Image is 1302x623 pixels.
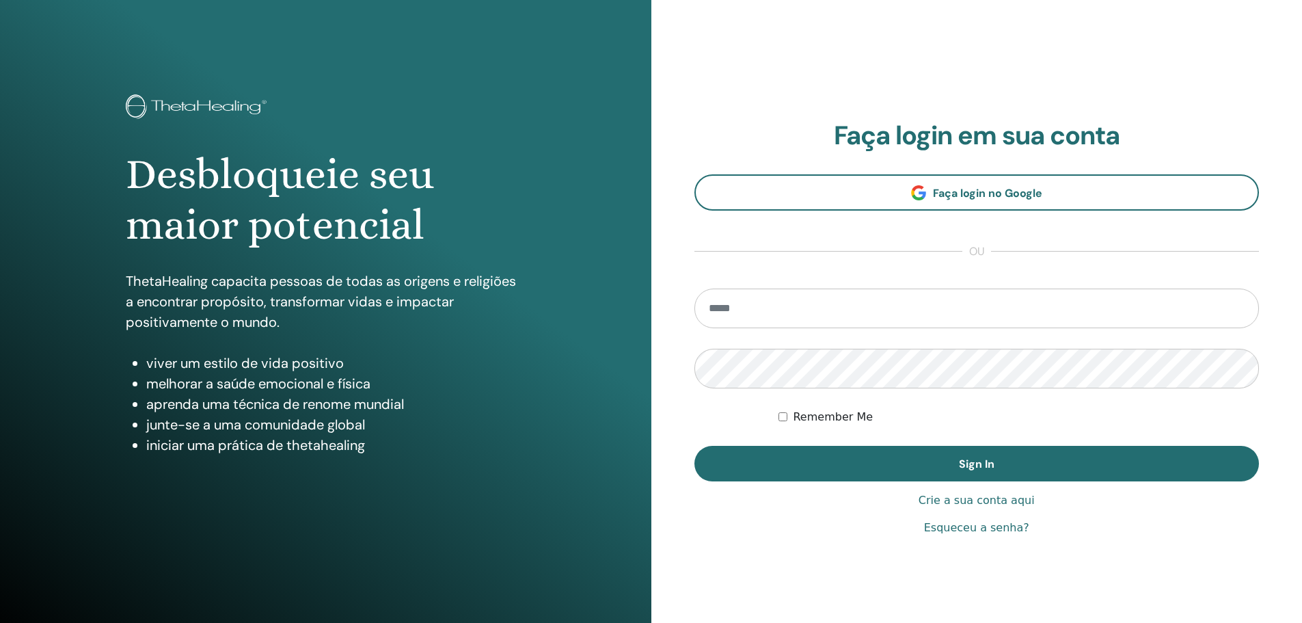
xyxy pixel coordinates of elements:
[924,520,1029,536] a: Esqueceu a senha?
[146,435,526,455] li: iniciar uma prática de thetahealing
[919,492,1035,509] a: Crie a sua conta aqui
[933,186,1042,200] span: Faça login no Google
[126,271,526,332] p: ThetaHealing capacita pessoas de todas as origens e religiões a encontrar propósito, transformar ...
[146,394,526,414] li: aprenda uma técnica de renome mundial
[694,174,1260,211] a: Faça login no Google
[146,414,526,435] li: junte-se a uma comunidade global
[959,457,994,471] span: Sign In
[694,120,1260,152] h2: Faça login em sua conta
[146,353,526,373] li: viver um estilo de vida positivo
[694,446,1260,481] button: Sign In
[793,409,873,425] label: Remember Me
[126,149,526,251] h1: Desbloqueie seu maior potencial
[778,409,1259,425] div: Keep me authenticated indefinitely or until I manually logout
[962,243,991,260] span: ou
[146,373,526,394] li: melhorar a saúde emocional e física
